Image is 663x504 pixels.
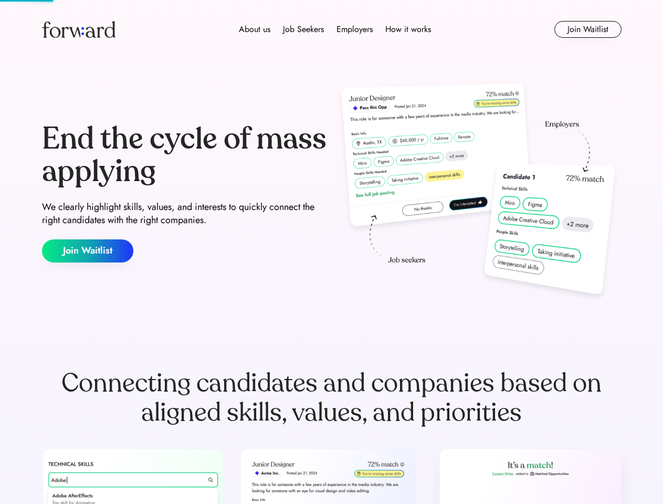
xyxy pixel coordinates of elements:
img: hero-image.png [336,80,622,306]
div: We clearly highlight skills, values, and interests to quickly connect the right candidates with t... [42,201,328,227]
div: Connecting candidates and companies based on aligned skills, values, and priorities [42,369,622,427]
div: Employers [336,23,373,36]
button: Join Waitlist [42,239,133,262]
div: Job Seekers [283,23,324,36]
img: Forward logo [42,21,115,38]
div: How it works [385,23,431,36]
div: About us [239,23,270,36]
button: Join Waitlist [554,21,622,38]
div: End the cycle of mass applying [42,123,328,187]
